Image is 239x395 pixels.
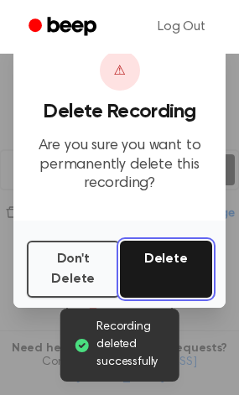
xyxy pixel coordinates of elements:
span: Recording deleted successfully [96,319,166,372]
h3: Delete Recording [27,101,212,123]
button: Don't Delete [27,241,120,298]
button: Delete [120,241,213,298]
a: Log Out [141,7,222,47]
p: Are you sure you want to permanently delete this recording? [27,137,212,194]
div: ⚠ [100,50,140,91]
a: Beep [17,11,112,44]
